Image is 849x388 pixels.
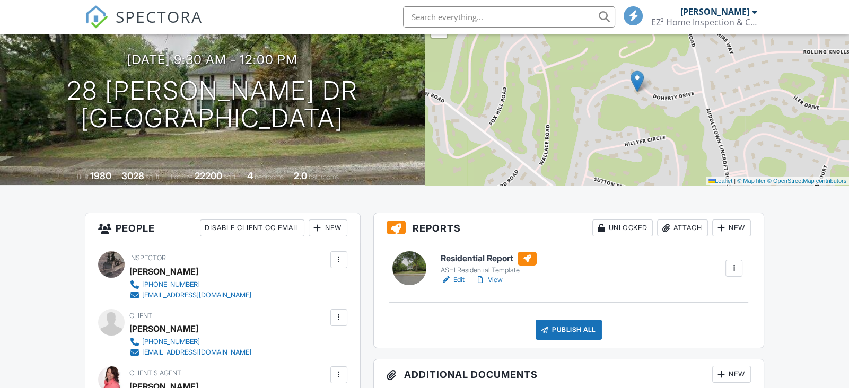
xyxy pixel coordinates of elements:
[77,173,89,181] span: Built
[129,254,166,262] span: Inspector
[85,14,203,37] a: SPECTORA
[536,320,602,340] div: Publish All
[129,369,181,377] span: Client's Agent
[195,170,222,181] div: 22200
[403,6,615,28] input: Search everything...
[294,170,307,181] div: 2.0
[441,252,537,266] h6: Residential Report
[767,178,846,184] a: © OpenStreetMap contributors
[651,17,757,28] div: EZ² Home Inspection & Consultations
[129,321,198,337] div: [PERSON_NAME]
[475,275,503,285] a: View
[90,170,111,181] div: 1980
[129,290,251,301] a: [EMAIL_ADDRESS][DOMAIN_NAME]
[441,275,465,285] a: Edit
[374,213,764,243] h3: Reports
[712,366,751,383] div: New
[85,5,108,29] img: The Best Home Inspection Software - Spectora
[200,219,304,236] div: Disable Client CC Email
[737,178,766,184] a: © MapTiler
[680,6,749,17] div: [PERSON_NAME]
[309,173,339,181] span: bathrooms
[129,263,198,279] div: [PERSON_NAME]
[85,213,360,243] h3: People
[129,279,251,290] a: [PHONE_NUMBER]
[142,291,251,299] div: [EMAIL_ADDRESS][DOMAIN_NAME]
[247,170,253,181] div: 4
[67,77,358,133] h1: 28 [PERSON_NAME] Dr [GEOGRAPHIC_DATA]
[255,173,284,181] span: bedrooms
[146,173,161,181] span: sq. ft.
[127,52,297,67] h3: [DATE] 9:30 am - 12:00 pm
[121,170,144,181] div: 3028
[657,219,708,236] div: Attach
[224,173,237,181] span: sq.ft.
[116,5,203,28] span: SPECTORA
[142,348,251,357] div: [EMAIL_ADDRESS][DOMAIN_NAME]
[441,252,537,275] a: Residential Report ASHI Residential Template
[129,312,152,320] span: Client
[592,219,653,236] div: Unlocked
[708,178,732,184] a: Leaflet
[142,280,200,289] div: [PHONE_NUMBER]
[142,338,200,346] div: [PHONE_NUMBER]
[309,219,347,236] div: New
[441,266,537,275] div: ASHI Residential Template
[734,178,736,184] span: |
[171,173,193,181] span: Lot Size
[712,219,751,236] div: New
[129,347,251,358] a: [EMAIL_ADDRESS][DOMAIN_NAME]
[129,337,251,347] a: [PHONE_NUMBER]
[631,70,644,92] img: Marker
